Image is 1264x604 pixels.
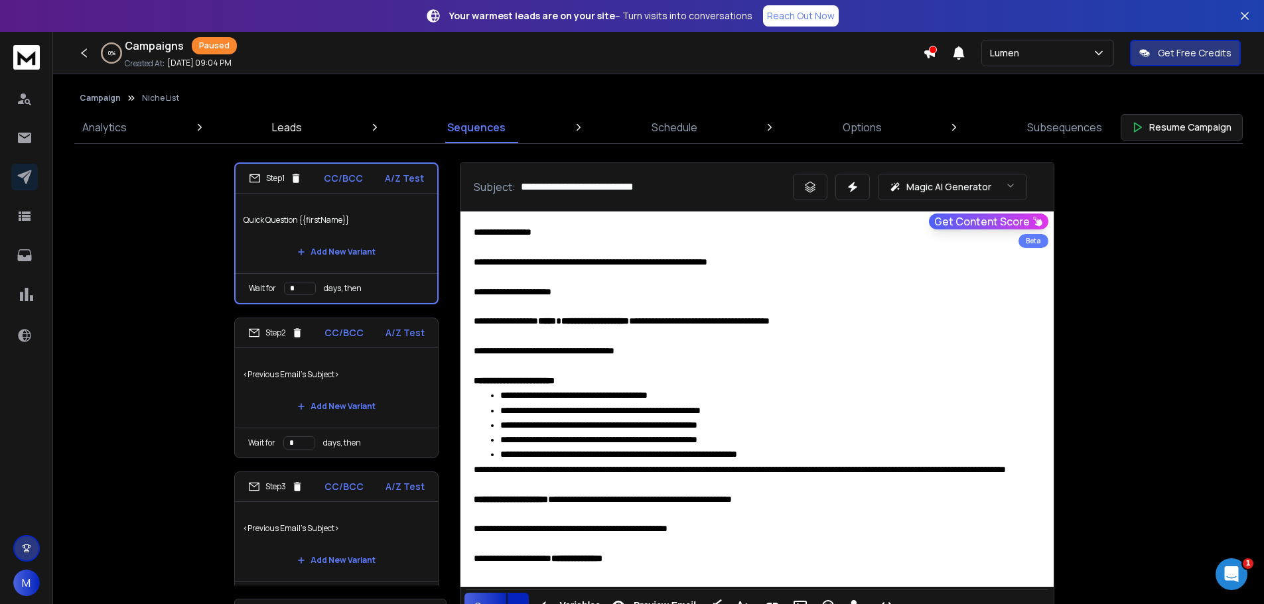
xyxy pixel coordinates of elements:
[1130,40,1241,66] button: Get Free Credits
[835,111,890,143] a: Options
[906,180,991,194] p: Magic AI Generator
[243,510,430,547] p: <Previous Email's Subject>
[125,38,184,54] h1: Campaigns
[243,356,430,393] p: <Previous Email's Subject>
[192,37,237,54] div: Paused
[248,327,303,339] div: Step 2
[142,93,179,103] p: Niche List
[763,5,839,27] a: Reach Out Now
[287,393,386,420] button: Add New Variant
[244,202,429,239] p: Quick Question {{firstName}}
[324,480,364,493] p: CC/BCC
[386,326,425,339] p: A/Z Test
[167,58,232,68] p: [DATE] 09:04 PM
[324,172,363,185] p: CC/BCC
[264,111,310,143] a: Leads
[324,326,364,339] p: CC/BCC
[13,570,40,596] button: M
[234,318,439,458] li: Step2CC/BCCA/Z Test<Previous Email's Subject>Add New VariantWait fordays, then
[439,111,514,143] a: Sequences
[449,9,615,22] strong: Your warmest leads are on your site
[82,119,127,135] p: Analytics
[767,9,835,23] p: Reach Out Now
[249,283,276,294] p: Wait for
[1121,114,1243,141] button: Resume Campaign
[1027,119,1102,135] p: Subsequences
[385,172,424,185] p: A/Z Test
[990,46,1024,60] p: Lumen
[323,438,361,448] p: days, then
[1019,111,1110,143] a: Subsequences
[234,162,439,304] li: Step1CC/BCCA/Z TestQuick Question {{firstName}}Add New VariantWait fordays, then
[652,119,697,135] p: Schedule
[1243,558,1253,569] span: 1
[80,93,121,103] button: Campaign
[74,111,135,143] a: Analytics
[108,49,115,57] p: 0 %
[287,547,386,574] button: Add New Variant
[644,111,705,143] a: Schedule
[843,119,882,135] p: Options
[125,58,165,69] p: Created At:
[447,119,506,135] p: Sequences
[1158,46,1231,60] p: Get Free Credits
[324,283,362,294] p: days, then
[878,174,1027,200] button: Magic AI Generator
[287,239,386,265] button: Add New Variant
[474,179,516,195] p: Subject:
[386,480,425,493] p: A/Z Test
[929,213,1048,229] button: Get Content Score
[1018,234,1048,248] div: Beta
[1216,558,1247,590] iframe: Intercom live chat
[249,172,302,184] div: Step 1
[272,119,302,135] p: Leads
[13,45,40,70] img: logo
[248,481,303,493] div: Step 3
[248,438,275,448] p: Wait for
[449,9,752,23] p: – Turn visits into conversations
